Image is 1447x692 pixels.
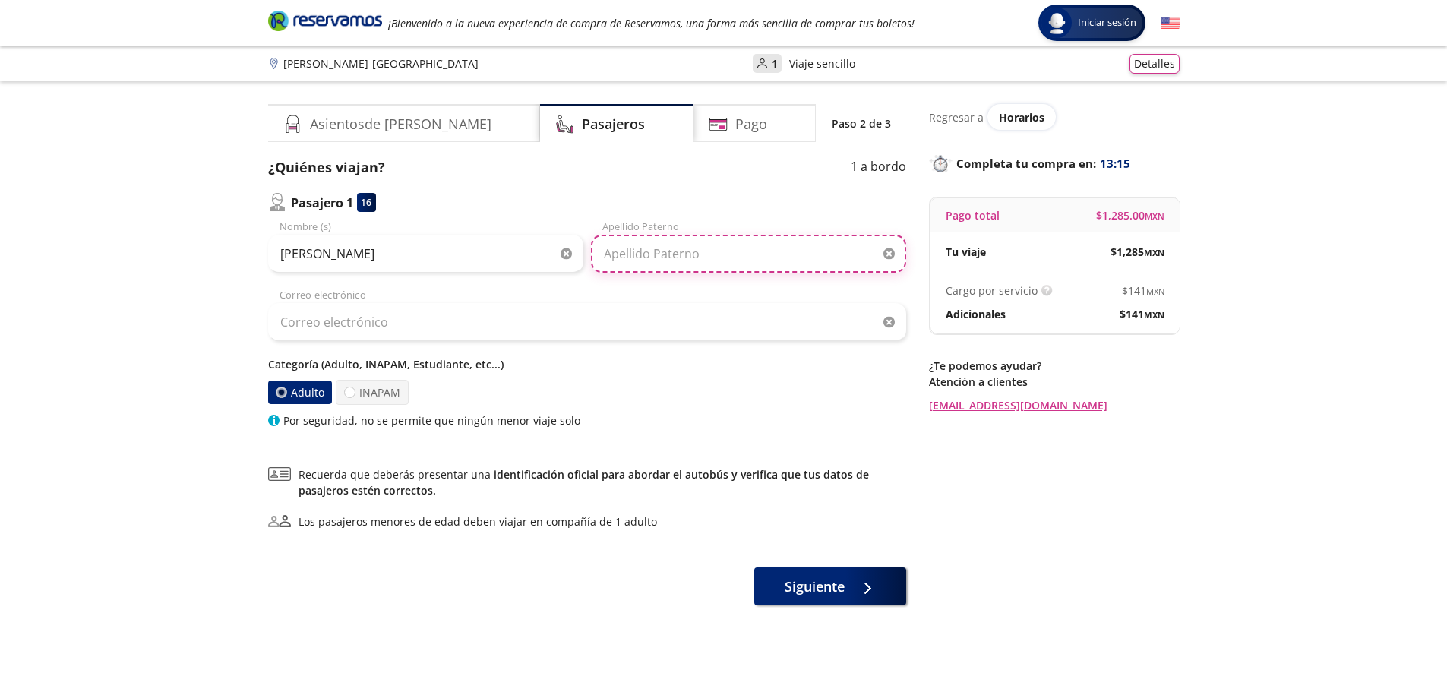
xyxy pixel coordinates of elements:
button: Detalles [1129,54,1180,74]
span: 13:15 [1100,155,1130,172]
p: Paso 2 de 3 [832,115,891,131]
input: Correo electrónico [268,303,906,341]
p: Adicionales [946,306,1006,322]
button: Siguiente [754,567,906,605]
label: INAPAM [336,380,409,405]
span: Siguiente [785,577,845,597]
p: Regresar a [929,109,984,125]
p: ¿Quiénes viajan? [268,157,385,178]
label: Adulto [267,381,332,405]
a: [EMAIL_ADDRESS][DOMAIN_NAME] [929,397,1180,413]
p: Cargo por servicio [946,283,1038,299]
span: Horarios [999,110,1044,125]
p: 1 [772,55,778,71]
small: MXN [1146,286,1164,297]
a: Brand Logo [268,9,382,36]
span: $ 1,285.00 [1096,207,1164,223]
span: $ 1,285 [1111,244,1164,260]
a: identificación oficial para abordar el autobús y verifica que tus datos de pasajeros estén correc... [299,467,869,498]
span: Recuerda que deberás presentar una [299,466,906,498]
i: Brand Logo [268,9,382,32]
p: Categoría (Adulto, INAPAM, Estudiante, etc...) [268,356,906,372]
h4: Pago [735,114,767,134]
div: Regresar a ver horarios [929,104,1180,130]
p: ¿Te podemos ayudar? [929,358,1180,374]
button: English [1161,14,1180,33]
span: $ 141 [1122,283,1164,299]
h4: Asientos de [PERSON_NAME] [310,114,491,134]
div: Los pasajeros menores de edad deben viajar en compañía de 1 adulto [299,513,657,529]
p: Viaje sencillo [789,55,855,71]
small: MXN [1145,210,1164,222]
input: Nombre (s) [268,235,583,273]
p: Completa tu compra en : [929,153,1180,174]
p: Pasajero 1 [291,194,353,212]
p: [PERSON_NAME] - [GEOGRAPHIC_DATA] [283,55,479,71]
small: MXN [1144,247,1164,258]
small: MXN [1144,309,1164,321]
div: 16 [357,193,376,212]
p: Atención a clientes [929,374,1180,390]
p: 1 a bordo [851,157,906,178]
p: Pago total [946,207,1000,223]
h4: Pasajeros [582,114,645,134]
span: Iniciar sesión [1072,15,1142,30]
input: Apellido Paterno [591,235,906,273]
em: ¡Bienvenido a la nueva experiencia de compra de Reservamos, una forma más sencilla de comprar tus... [388,16,915,30]
p: Por seguridad, no se permite que ningún menor viaje solo [283,412,580,428]
p: Tu viaje [946,244,986,260]
span: $ 141 [1120,306,1164,322]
